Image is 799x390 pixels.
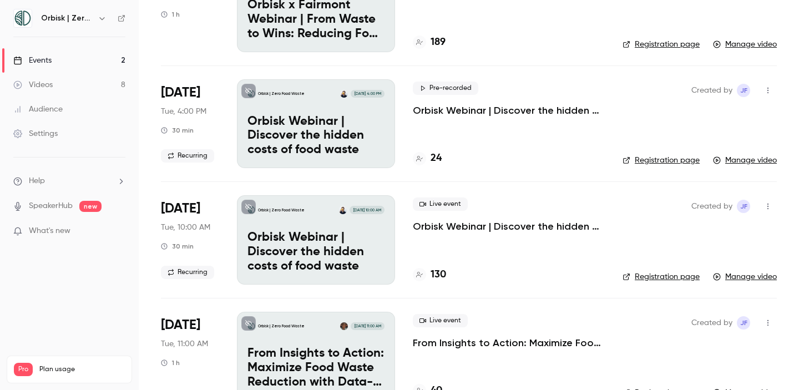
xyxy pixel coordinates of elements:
[351,90,384,98] span: [DATE] 4:00 PM
[713,271,777,282] a: Manage video
[161,242,194,251] div: 30 min
[691,316,732,330] span: Created by
[737,316,750,330] span: Jeroen Feron
[413,197,468,211] span: Live event
[29,175,45,187] span: Help
[740,84,747,97] span: JF
[413,35,446,50] a: 189
[161,149,214,163] span: Recurring
[691,200,732,213] span: Created by
[340,90,348,98] img: Stijn Brand
[413,151,442,166] a: 24
[413,104,605,117] a: Orbisk Webinar | Discover the hidden costs of food waste
[29,200,73,212] a: SpeakerHub
[339,206,347,214] img: Stijn Brand
[258,207,305,213] p: Orbisk | Zero Food Waste
[623,271,700,282] a: Registration page
[431,151,442,166] h4: 24
[258,91,305,97] p: Orbisk | Zero Food Waste
[713,155,777,166] a: Manage video
[351,322,384,330] span: [DATE] 11:00 AM
[161,84,200,102] span: [DATE]
[161,266,214,279] span: Recurring
[161,338,208,350] span: Tue, 11:00 AM
[247,115,385,158] p: Orbisk Webinar | Discover the hidden costs of food waste
[413,267,446,282] a: 130
[413,220,605,233] a: Orbisk Webinar | Discover the hidden costs of food waste
[737,200,750,213] span: Jeroen Feron
[161,106,206,117] span: Tue, 4:00 PM
[691,84,732,97] span: Created by
[79,201,102,212] span: new
[13,175,125,187] li: help-dropdown-opener
[161,358,180,367] div: 1 h
[13,104,63,115] div: Audience
[340,322,348,330] img: James Batacan
[39,365,125,374] span: Plan usage
[161,316,200,334] span: [DATE]
[247,231,385,273] p: Orbisk Webinar | Discover the hidden costs of food waste
[413,314,468,327] span: Live event
[431,35,446,50] h4: 189
[740,200,747,213] span: JF
[112,226,125,236] iframe: Noticeable Trigger
[161,222,210,233] span: Tue, 10:00 AM
[13,55,52,66] div: Events
[161,200,200,217] span: [DATE]
[713,39,777,50] a: Manage video
[237,195,395,284] a: Orbisk Webinar | Discover the hidden costs of food wasteOrbisk | Zero Food WasteStijn Brand[DATE]...
[350,206,384,214] span: [DATE] 10:00 AM
[740,316,747,330] span: JF
[13,79,53,90] div: Videos
[41,13,93,24] h6: Orbisk | Zero Food Waste
[237,79,395,168] a: Orbisk Webinar | Discover the hidden costs of food wasteOrbisk | Zero Food WasteStijn Brand[DATE]...
[161,195,219,284] div: Jun 24 Tue, 10:00 AM (Europe/Amsterdam)
[14,9,32,27] img: Orbisk | Zero Food Waste
[623,39,700,50] a: Registration page
[247,347,385,389] p: From Insights to Action: Maximize Food Waste Reduction with Data-Driven Insights - Orbisk Webinar...
[161,79,219,168] div: Jun 24 Tue, 4:00 PM (Europe/Amsterdam)
[413,82,478,95] span: Pre-recorded
[13,128,58,139] div: Settings
[737,84,750,97] span: Jeroen Feron
[258,323,305,329] p: Orbisk | Zero Food Waste
[431,267,446,282] h4: 130
[413,336,605,350] a: From Insights to Action: Maximize Food Waste Reduction with Data-Driven Insights - Orbisk Webinar...
[623,155,700,166] a: Registration page
[29,225,70,237] span: What's new
[161,126,194,135] div: 30 min
[14,363,33,376] span: Pro
[161,10,180,19] div: 1 h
